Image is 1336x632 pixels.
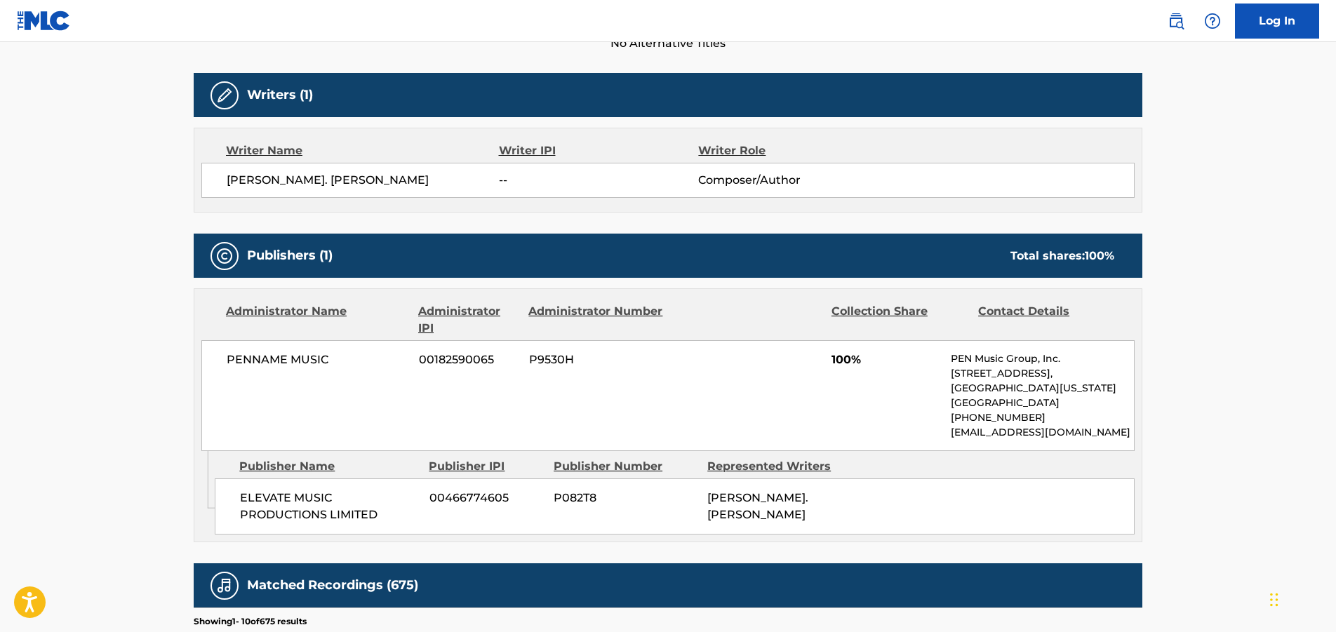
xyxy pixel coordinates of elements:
[226,303,408,337] div: Administrator Name
[1204,13,1221,29] img: help
[528,303,664,337] div: Administrator Number
[707,491,808,521] span: [PERSON_NAME]. [PERSON_NAME]
[216,577,233,594] img: Matched Recordings
[554,490,697,506] span: P082T8
[529,351,665,368] span: P9530H
[429,490,543,506] span: 00466774605
[247,248,333,264] h5: Publishers (1)
[951,381,1134,396] p: [GEOGRAPHIC_DATA][US_STATE]
[227,351,408,368] span: PENNAME MUSIC
[17,11,71,31] img: MLC Logo
[499,172,698,189] span: --
[1085,249,1114,262] span: 100 %
[831,351,940,368] span: 100%
[951,425,1134,440] p: [EMAIL_ADDRESS][DOMAIN_NAME]
[216,87,233,104] img: Writers
[1010,248,1114,264] div: Total shares:
[1168,13,1184,29] img: search
[978,303,1114,337] div: Contact Details
[247,577,418,593] h5: Matched Recordings (675)
[1270,579,1278,621] div: Drag
[698,172,880,189] span: Composer/Author
[707,458,850,475] div: Represented Writers
[1198,7,1227,35] div: Help
[951,396,1134,410] p: [GEOGRAPHIC_DATA]
[247,87,313,103] h5: Writers (1)
[227,172,499,189] span: [PERSON_NAME]. [PERSON_NAME]
[951,366,1134,381] p: [STREET_ADDRESS],
[698,142,880,159] div: Writer Role
[951,351,1134,366] p: PEN Music Group, Inc.
[216,248,233,264] img: Publishers
[418,303,518,337] div: Administrator IPI
[239,458,418,475] div: Publisher Name
[1266,565,1336,632] iframe: Chat Widget
[951,410,1134,425] p: [PHONE_NUMBER]
[1235,4,1319,39] a: Log In
[240,490,419,523] span: ELEVATE MUSIC PRODUCTIONS LIMITED
[194,35,1142,52] span: No Alternative Titles
[1162,7,1190,35] a: Public Search
[499,142,699,159] div: Writer IPI
[194,615,307,628] p: Showing 1 - 10 of 675 results
[429,458,543,475] div: Publisher IPI
[831,303,968,337] div: Collection Share
[226,142,499,159] div: Writer Name
[554,458,697,475] div: Publisher Number
[419,351,519,368] span: 00182590065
